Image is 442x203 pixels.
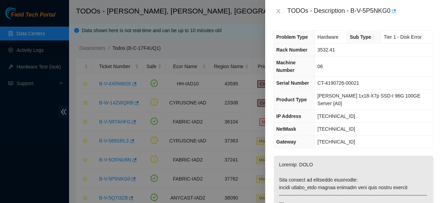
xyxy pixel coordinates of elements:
[317,34,338,40] span: Hardware
[276,60,296,73] span: Machine Number
[317,126,355,132] span: [TECHNICAL_ID]
[317,93,420,106] span: [PERSON_NAME] 1x18-X7p SSD-I 96G 100GE Server {A0}
[276,47,307,53] span: Rack Number
[276,34,308,40] span: Problem Type
[384,34,422,40] span: Tier 1 - Disk Error
[273,8,283,15] button: Close
[350,34,371,40] span: Sub Type
[317,113,355,119] span: [TECHNICAL_ID]
[317,80,359,86] span: CT-4190726-00021
[287,6,434,17] div: TODOs - Description - B-V-5P5NKG0
[317,139,355,145] span: [TECHNICAL_ID]
[276,97,307,102] span: Product Type
[276,139,296,145] span: Gateway
[276,126,296,132] span: NetMask
[276,8,281,14] span: close
[317,47,335,53] span: 3532.41
[276,113,301,119] span: IP Address
[276,80,309,86] span: Serial Number
[317,64,323,69] span: 06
